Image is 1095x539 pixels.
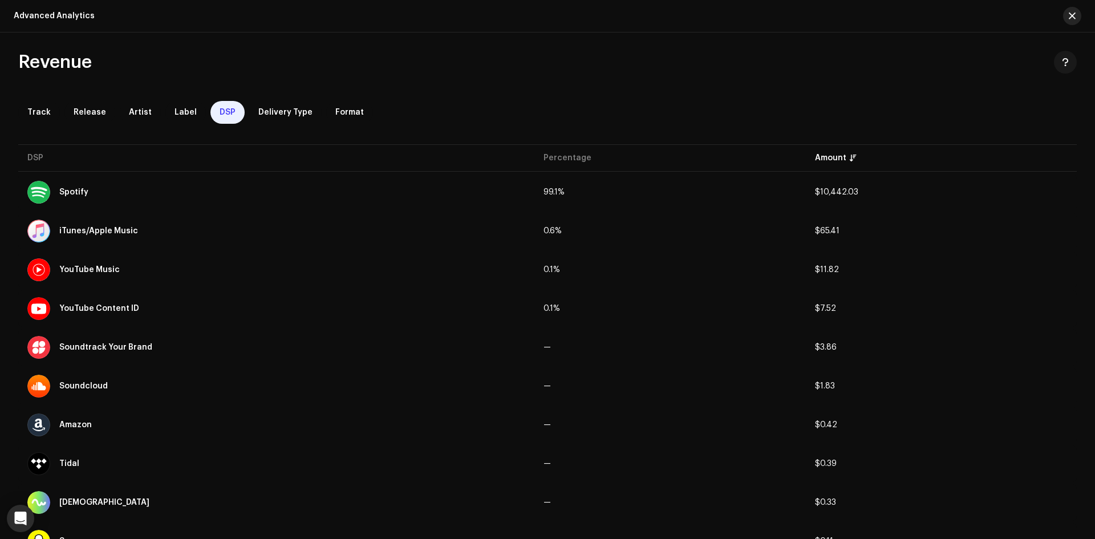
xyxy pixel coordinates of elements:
span: $10,442.03 [815,188,858,196]
span: $0.39 [815,460,837,468]
span: — [544,499,551,506]
span: Label [175,108,197,117]
span: — [544,421,551,429]
span: $3.86 [815,343,837,351]
span: 0.1% [544,305,560,313]
span: — [544,382,551,390]
span: $65.41 [815,227,839,235]
span: Format [335,108,364,117]
span: $0.33 [815,499,836,506]
span: — [544,460,551,468]
span: — [544,343,551,351]
span: $1.83 [815,382,835,390]
span: 99.1% [544,188,565,196]
span: $7.52 [815,305,836,313]
span: DSP [220,108,236,117]
span: 0.6% [544,227,562,235]
span: 0.1% [544,266,560,274]
span: $11.82 [815,266,839,274]
span: $0.42 [815,421,837,429]
span: Delivery Type [258,108,313,117]
div: Open Intercom Messenger [7,505,34,532]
